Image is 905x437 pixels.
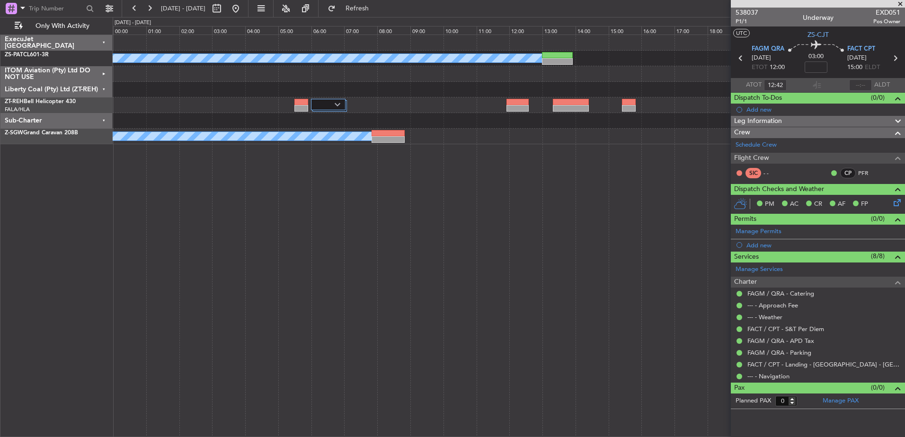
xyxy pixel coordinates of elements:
label: Planned PAX [736,396,771,406]
span: Services [734,252,759,262]
span: ZT-REH [5,99,24,105]
span: [DATE] [752,53,771,63]
span: AF [838,200,845,209]
div: 17:00 [674,26,708,35]
div: 14:00 [576,26,609,35]
span: ALDT [874,80,890,90]
div: 07:00 [344,26,377,35]
div: Add new [746,241,900,249]
span: FAGM QRA [752,44,784,54]
span: Pos Owner [873,17,900,26]
a: FAGM / QRA - Parking [747,349,811,357]
span: ZS-CJT [807,30,829,40]
span: 15:00 [847,63,862,72]
span: Z-SGW [5,130,23,136]
button: Only With Activity [10,18,103,34]
div: 12:00 [509,26,542,35]
span: Crew [734,127,750,138]
span: 12:00 [770,63,785,72]
div: Underway [803,13,834,23]
a: Z-SGWGrand Caravan 208B [5,130,78,136]
span: ZS-PAT [5,52,23,58]
a: Manage PAX [823,396,859,406]
span: FACT CPT [847,44,875,54]
div: 00:00 [113,26,146,35]
div: - - [763,169,785,177]
a: FAGM / QRA - APD Tax [747,337,814,345]
a: Schedule Crew [736,140,777,150]
a: --- - Weather [747,313,782,321]
div: CP [840,168,856,178]
div: 13:00 [542,26,576,35]
a: Manage Services [736,265,783,274]
input: --:-- [764,79,787,91]
span: Leg Information [734,116,782,127]
span: Refresh [337,5,377,12]
span: AC [790,200,799,209]
div: 02:00 [179,26,213,35]
span: (0/0) [871,93,885,103]
a: FACT / CPT - S&T Per Diem [747,325,824,333]
div: 15:00 [609,26,642,35]
span: (8/8) [871,251,885,261]
div: 16:00 [641,26,674,35]
div: [DATE] - [DATE] [115,19,151,27]
a: ZT-REHBell Helicopter 430 [5,99,76,105]
span: FP [861,200,868,209]
button: UTC [733,29,750,37]
img: arrow-gray.svg [335,103,340,106]
div: 10:00 [444,26,477,35]
span: Dispatch Checks and Weather [734,184,824,195]
span: Charter [734,277,757,288]
a: FACT / CPT - Landing - [GEOGRAPHIC_DATA] - [GEOGRAPHIC_DATA] International FACT / CPT [747,360,900,368]
span: [DATE] - [DATE] [161,4,205,13]
div: 18:00 [708,26,741,35]
a: --- - Navigation [747,372,790,380]
span: P1/1 [736,17,758,26]
span: Flight Crew [734,153,769,164]
span: PM [765,200,774,209]
a: FALA/HLA [5,106,30,113]
div: 03:00 [212,26,245,35]
div: 09:00 [410,26,444,35]
span: 03:00 [808,52,824,61]
div: 04:00 [245,26,278,35]
a: ZS-PATCL601-3R [5,52,49,58]
span: ETOT [752,63,767,72]
span: Dispatch To-Dos [734,93,782,104]
div: 06:00 [311,26,345,35]
span: Permits [734,214,756,225]
a: Manage Permits [736,227,781,236]
a: --- - Approach Fee [747,301,798,309]
span: 538037 [736,8,758,17]
div: Add new [746,105,900,114]
span: [DATE] [847,53,867,63]
span: (0/0) [871,383,885,393]
input: --:-- [849,79,872,91]
span: ELDT [865,63,880,72]
div: 05:00 [278,26,311,35]
div: 08:00 [377,26,410,35]
div: 01:00 [146,26,179,35]
span: ATOT [746,80,762,90]
span: Pax [734,383,745,393]
button: Refresh [323,1,380,16]
input: Trip Number [29,1,83,16]
span: Only With Activity [25,23,100,29]
div: 11:00 [477,26,510,35]
span: EXD051 [873,8,900,17]
a: FAGM / QRA - Catering [747,289,814,297]
span: CR [814,200,822,209]
a: PFR [858,169,879,177]
div: SIC [745,168,761,178]
span: (0/0) [871,214,885,224]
